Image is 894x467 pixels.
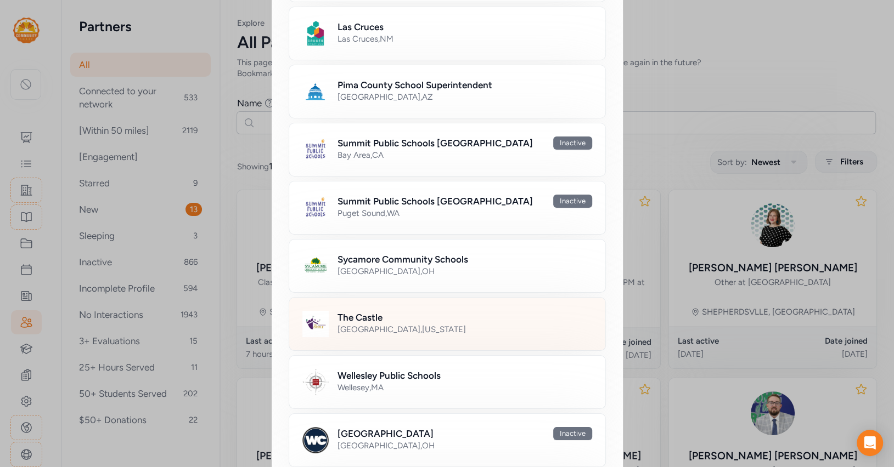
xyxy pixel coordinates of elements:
div: Bay Area , CA [338,150,592,161]
div: Inactive [553,136,592,150]
div: [GEOGRAPHIC_DATA] , [US_STATE] [338,324,592,335]
div: Las Cruces , NM [338,33,592,44]
img: Logo [302,195,329,221]
div: [GEOGRAPHIC_DATA] , OH [338,440,592,451]
h2: Summit Public Schools [GEOGRAPHIC_DATA] [338,195,533,208]
h2: Las Cruces [338,20,384,33]
div: Inactive [553,427,592,440]
div: Open Intercom Messenger [857,430,883,456]
div: Wellesey , MA [338,382,592,393]
h2: Summit Public Schools [GEOGRAPHIC_DATA] [338,136,533,150]
img: Logo [302,20,329,47]
img: Logo [302,136,329,163]
div: [GEOGRAPHIC_DATA] , AZ [338,92,592,102]
img: Logo [302,369,329,395]
h2: [GEOGRAPHIC_DATA] [338,427,434,440]
img: Logo [302,253,329,279]
h2: Sycamore Community Schools [338,253,468,266]
img: Logo [302,311,329,337]
div: [GEOGRAPHIC_DATA] , OH [338,266,592,277]
img: Logo [302,78,329,105]
h2: The Castle [338,311,383,324]
h2: Pima County School Superintendent [338,78,492,92]
div: Inactive [553,195,592,208]
h2: Wellesley Public Schools [338,369,441,382]
div: Puget Sound , WA [338,208,592,219]
img: Logo [302,427,329,453]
